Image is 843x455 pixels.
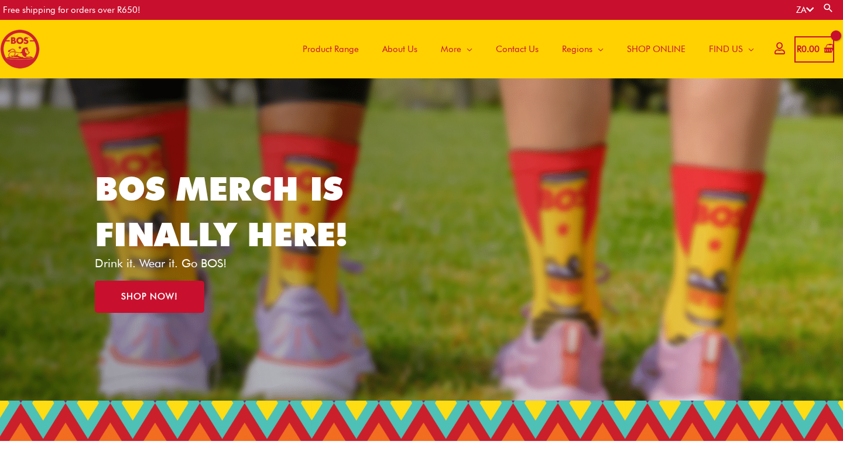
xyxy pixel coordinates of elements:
a: ZA [796,5,814,15]
span: Regions [562,32,592,67]
span: Product Range [303,32,359,67]
a: Regions [550,20,615,78]
span: Contact Us [496,32,539,67]
a: SHOP ONLINE [615,20,697,78]
span: About Us [382,32,417,67]
span: R [797,44,801,54]
a: View Shopping Cart, empty [794,36,834,63]
bdi: 0.00 [797,44,820,54]
span: SHOP NOW! [121,292,178,301]
a: Contact Us [484,20,550,78]
span: SHOP ONLINE [627,32,686,67]
a: SHOP NOW! [95,281,204,313]
p: Drink it. Wear it. Go BOS! [95,257,365,269]
span: FIND US [709,32,743,67]
a: Search button [823,2,834,13]
a: More [429,20,484,78]
a: Product Range [291,20,371,78]
a: BOS MERCH IS FINALLY HERE! [95,169,348,254]
nav: Site Navigation [282,20,766,78]
a: About Us [371,20,429,78]
span: More [441,32,461,67]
